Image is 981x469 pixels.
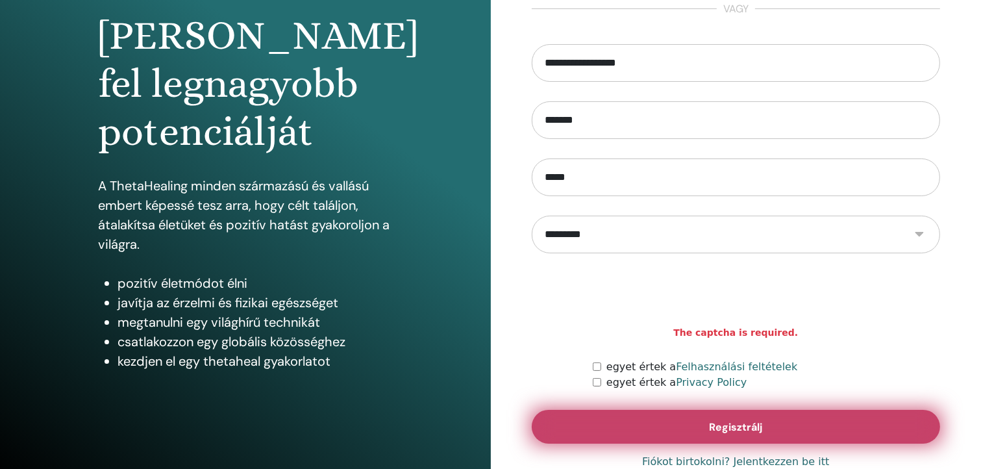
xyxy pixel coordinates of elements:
[606,375,747,390] label: egyet értek a
[118,332,393,351] li: csatlakozzon egy globális közösséghez
[118,312,393,332] li: megtanulni egy világhírű technikát
[717,1,755,17] span: vagy
[637,273,834,323] iframe: reCAPTCHA
[676,361,797,373] a: Felhasználási feltételek
[673,326,798,340] strong: The captcha is required.
[118,351,393,371] li: kezdjen el egy thetaheal gyakorlatot
[709,420,762,434] span: Regisztrálj
[98,176,393,254] p: A ThetaHealing minden származású és vallású embert képessé tesz arra, hogy célt találjon, átalakí...
[98,12,393,157] h1: [PERSON_NAME] fel legnagyobb potenciálját
[606,359,797,375] label: egyet értek a
[532,410,941,444] button: Regisztrálj
[118,273,393,293] li: pozitív életmódot élni
[118,293,393,312] li: javítja az érzelmi és fizikai egészséget
[676,376,747,388] a: Privacy Policy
